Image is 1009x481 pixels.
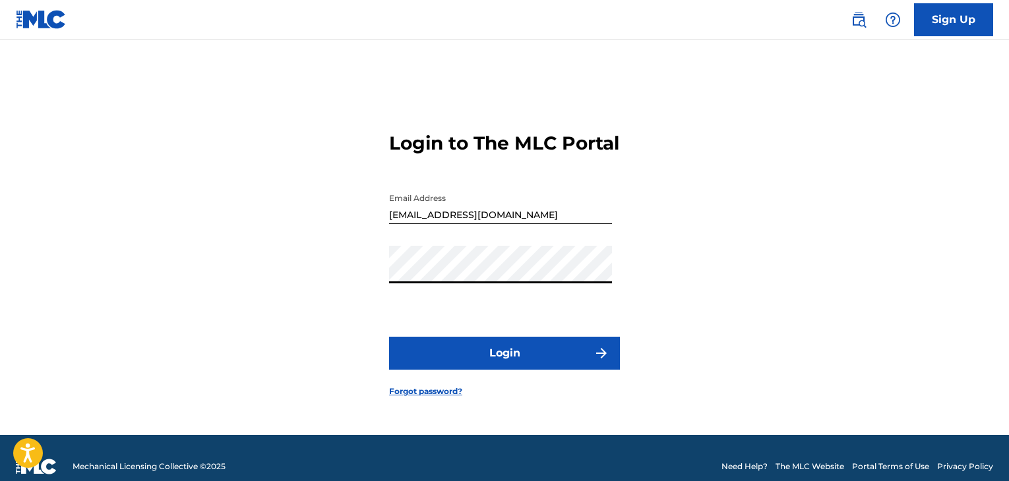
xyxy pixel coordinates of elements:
img: help [885,12,901,28]
button: Login [389,337,620,370]
img: search [851,12,867,28]
span: Mechanical Licensing Collective © 2025 [73,461,226,472]
a: Forgot password? [389,385,462,397]
a: The MLC Website [776,461,844,472]
h3: Login to The MLC Portal [389,132,619,155]
img: logo [16,459,57,474]
a: Portal Terms of Use [852,461,929,472]
a: Sign Up [914,3,993,36]
img: f7272a7cc735f4ea7f67.svg [594,345,609,361]
img: MLC Logo [16,10,67,29]
a: Privacy Policy [937,461,993,472]
a: Need Help? [721,461,768,472]
div: Help [880,7,906,33]
a: Public Search [845,7,872,33]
